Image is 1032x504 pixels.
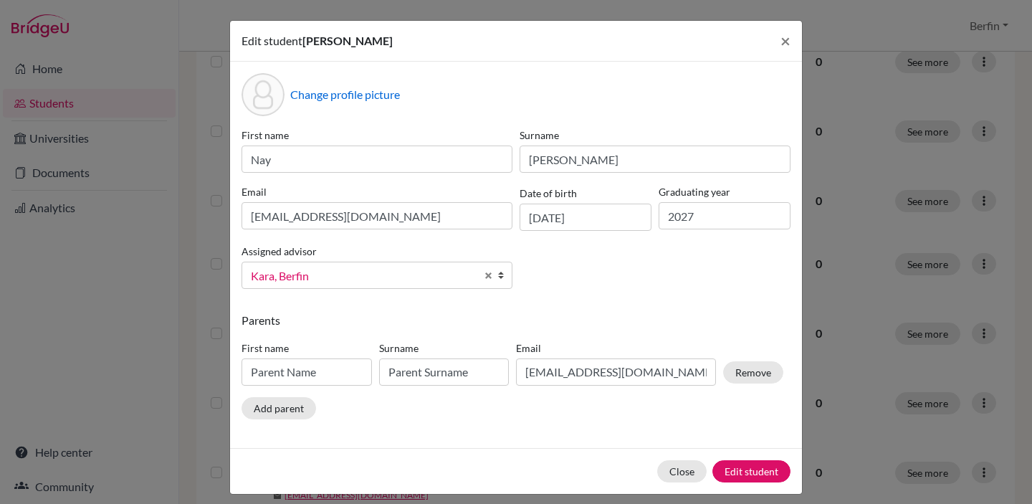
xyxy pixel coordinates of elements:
[302,34,393,47] span: [PERSON_NAME]
[520,204,651,231] input: dd/mm/yyyy
[242,397,316,419] button: Add parent
[242,73,285,116] div: Profile picture
[242,312,790,329] p: Parents
[242,184,512,199] label: Email
[657,460,707,482] button: Close
[242,341,372,356] label: First name
[379,341,510,356] label: Surname
[769,21,802,61] button: Close
[516,341,716,356] label: Email
[242,244,317,259] label: Assigned advisor
[520,186,577,201] label: Date of birth
[659,184,790,199] label: Graduating year
[242,128,512,143] label: First name
[712,460,790,482] button: Edit student
[520,128,790,143] label: Surname
[242,34,302,47] span: Edit student
[723,361,783,384] button: Remove
[780,30,790,51] span: ×
[251,267,476,285] span: Kara, Berfin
